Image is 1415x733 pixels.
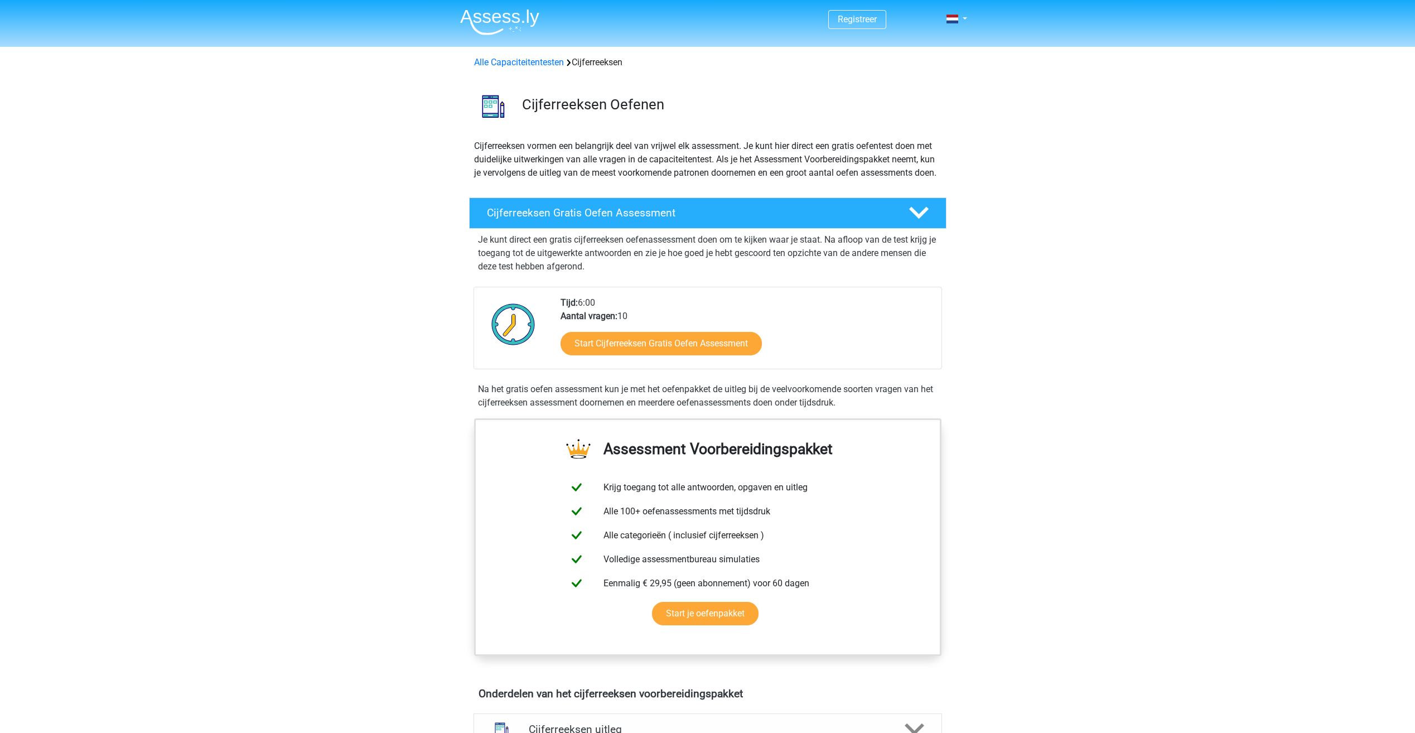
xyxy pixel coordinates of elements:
img: Klok [485,296,542,352]
img: Assessly [460,9,539,35]
h3: Cijferreeksen Oefenen [522,96,938,113]
a: Start Cijferreeksen Gratis Oefen Assessment [561,332,762,355]
p: Je kunt direct een gratis cijferreeksen oefenassessment doen om te kijken waar je staat. Na afloo... [478,233,938,273]
div: Na het gratis oefen assessment kun je met het oefenpakket de uitleg bij de veelvoorkomende soorte... [474,383,942,409]
div: 6:00 10 [552,296,941,369]
a: Start je oefenpakket [652,602,759,625]
b: Aantal vragen: [561,311,617,321]
img: cijferreeksen [470,83,517,130]
b: Tijd: [561,297,578,308]
a: Registreer [838,14,877,25]
h4: Onderdelen van het cijferreeksen voorbereidingspakket [479,687,937,700]
a: Alle Capaciteitentesten [474,57,564,67]
div: Cijferreeksen [470,56,946,69]
p: Cijferreeksen vormen een belangrijk deel van vrijwel elk assessment. Je kunt hier direct een grat... [474,139,941,180]
h4: Cijferreeksen Gratis Oefen Assessment [487,206,891,219]
a: Cijferreeksen Gratis Oefen Assessment [465,197,951,229]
